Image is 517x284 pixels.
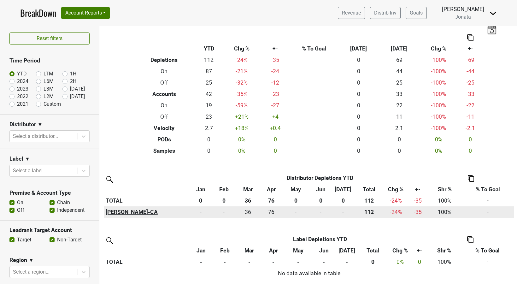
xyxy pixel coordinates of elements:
td: 0 [338,134,379,145]
th: Chg %: activate to sort column ascending [384,184,408,195]
td: 22 [379,100,420,111]
th: Apr: activate to sort column ascending [262,245,285,256]
td: 33 [379,88,420,100]
td: -24 % [384,206,408,218]
th: Shr %: activate to sort column ascending [427,245,461,256]
th: - [262,256,285,268]
td: -100 % [420,100,458,111]
div: 76 [261,208,281,216]
th: +-: activate to sort column ascending [412,245,427,256]
label: 1H [70,70,76,78]
td: 87 [195,66,223,77]
label: Off [17,206,24,214]
label: Chain [57,199,70,206]
img: Copy to clipboard [468,175,474,182]
th: Feb: activate to sort column ascending [213,245,237,256]
th: 112.340 [354,206,384,218]
label: Non-Target [57,236,82,244]
th: 0 [283,195,309,206]
td: 25 [379,77,420,88]
td: - [461,206,514,218]
td: 0 [338,122,379,134]
th: Accounts [133,88,195,100]
th: % To Goal: activate to sort column ascending [461,184,514,195]
span: ▼ [38,121,43,128]
th: Shr %: activate to sort column ascending [428,184,461,195]
th: Off [133,111,195,122]
td: -44 [457,66,483,77]
th: Mar: activate to sort column ascending [236,184,260,195]
th: Off [133,77,195,88]
td: -11 [457,111,483,122]
div: -35 [409,208,426,216]
td: 0 [309,206,332,218]
label: Custom [44,100,61,108]
label: 2021 [17,100,28,108]
th: &nbsp;: activate to sort column ascending [104,245,189,256]
th: +- [457,43,483,54]
td: 0 [338,66,379,77]
button: Account Reports [61,7,110,19]
td: 19 [195,100,223,111]
label: [DATE] [70,93,85,100]
td: +18 % [223,122,261,134]
img: filter [104,174,114,184]
td: 100% [428,206,461,218]
td: 0 [338,88,379,100]
th: % To Goal: activate to sort column ascending [461,245,514,256]
img: Dropdown Menu [489,9,497,17]
td: -33 [457,88,483,100]
th: Jun: activate to sort column ascending [312,245,336,256]
th: [DATE] [379,43,420,54]
td: -21 % [223,66,261,77]
span: Jonata [455,14,471,20]
td: -24 [261,66,290,77]
img: filter [104,235,114,245]
th: May: activate to sort column ascending [285,245,312,256]
div: - [334,208,352,216]
th: - [312,256,336,268]
td: -100 % [420,66,458,77]
th: Chg % [420,43,458,54]
button: Reset filters [9,33,90,44]
th: Label Depletions YTD [213,234,427,245]
th: 76 [260,195,283,206]
th: 0 [189,195,212,206]
td: - [461,195,514,206]
td: 0 % [388,256,412,268]
th: +-: activate to sort column ascending [408,184,428,195]
label: Independent [57,206,85,214]
label: 2022 [17,93,28,100]
a: Distrib Inv [370,7,401,19]
th: Velocity [133,122,195,134]
td: 0 [338,111,379,122]
td: 0 [379,134,420,145]
div: 36 [237,208,258,216]
th: Jun: activate to sort column ascending [309,184,332,195]
td: 0 [261,134,290,145]
td: -12 [261,77,290,88]
th: Total: activate to sort column ascending [354,184,384,195]
td: 112 [195,54,223,66]
td: 0 % [223,145,261,157]
a: BreakDown [20,6,56,20]
td: 0 [412,256,427,268]
th: 0 [309,195,332,206]
th: On [133,100,195,111]
th: 36 [236,195,260,206]
td: 0 [261,145,290,157]
th: Feb: activate to sort column ascending [212,184,236,195]
h3: Premise & Account Type [9,190,90,196]
th: +- [261,43,290,54]
th: TOTAL [104,256,189,268]
th: YTD [195,43,223,54]
th: Samples [133,145,195,157]
span: ▼ [29,257,34,264]
span: ▼ [25,155,30,163]
h3: Time Period [9,57,90,64]
th: 0 [212,195,236,206]
th: Total: activate to sort column ascending [357,245,389,256]
td: 100% [427,256,461,268]
td: +0.4 [261,122,290,134]
td: 0 [338,54,379,66]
